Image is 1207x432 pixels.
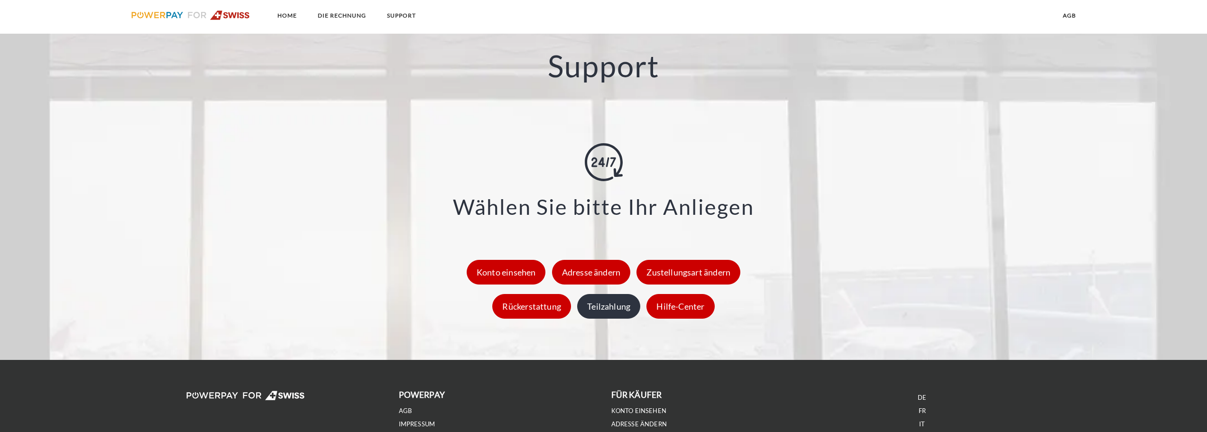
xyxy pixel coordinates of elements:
[131,10,250,20] img: logo-swiss.svg
[464,267,548,277] a: Konto einsehen
[399,407,412,415] a: agb
[646,294,714,319] div: Hilfe-Center
[644,301,717,312] a: Hilfe-Center
[379,7,424,24] a: SUPPORT
[60,47,1147,85] h2: Support
[611,407,667,415] a: Konto einsehen
[1055,7,1084,24] a: agb
[490,301,573,312] a: Rückerstattung
[611,420,667,428] a: Adresse ändern
[269,7,305,24] a: Home
[585,143,623,181] img: online-shopping.svg
[492,294,571,319] div: Rückerstattung
[577,294,640,319] div: Teilzahlung
[72,196,1135,218] h3: Wählen Sie bitte Ihr Anliegen
[636,260,740,285] div: Zustellungsart ändern
[186,391,305,400] img: logo-swiss-white.svg
[611,390,662,400] b: FÜR KÄUFER
[919,420,925,428] a: IT
[552,260,631,285] div: Adresse ändern
[399,390,445,400] b: POWERPAY
[919,407,926,415] a: FR
[399,420,435,428] a: IMPRESSUM
[467,260,546,285] div: Konto einsehen
[310,7,374,24] a: DIE RECHNUNG
[550,267,633,277] a: Adresse ändern
[634,267,743,277] a: Zustellungsart ändern
[575,301,643,312] a: Teilzahlung
[918,394,926,402] a: DE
